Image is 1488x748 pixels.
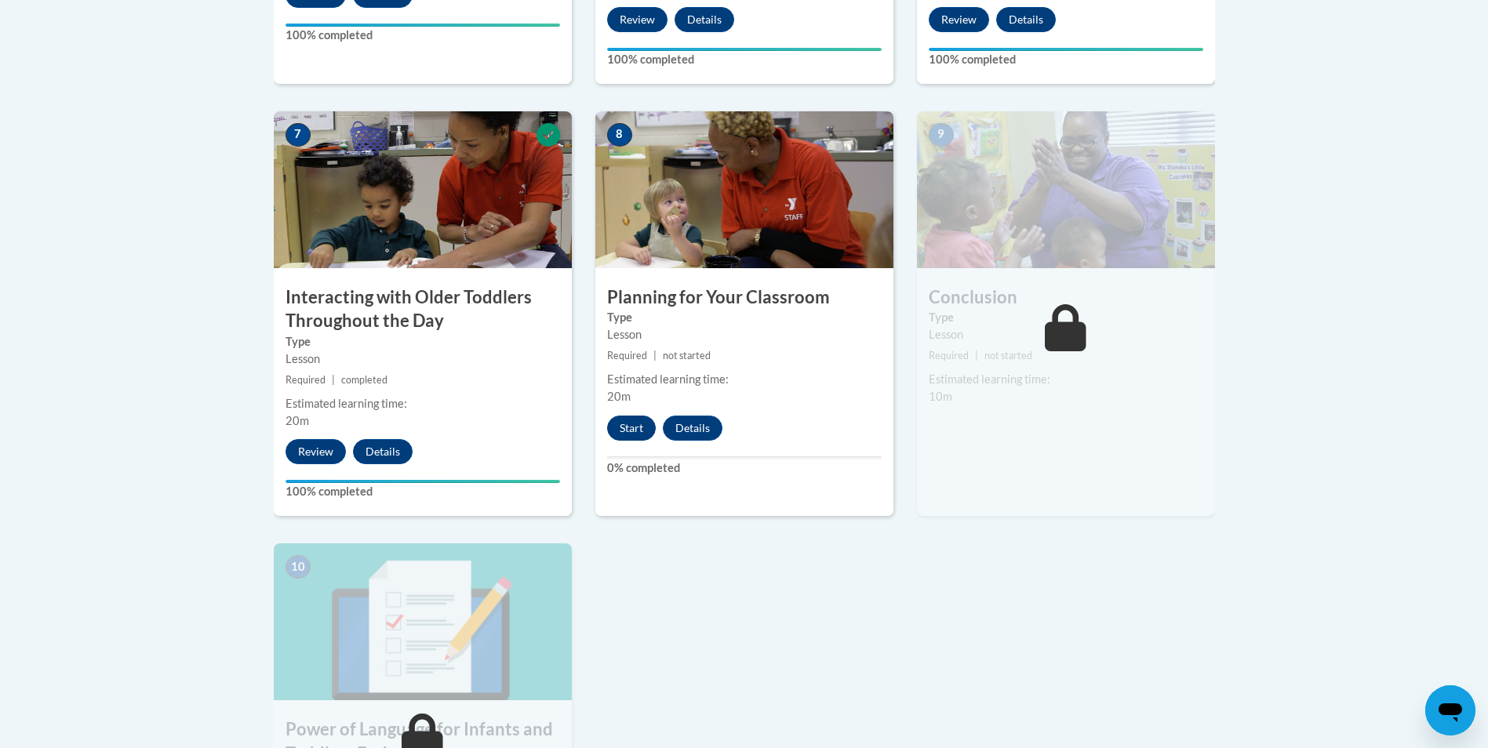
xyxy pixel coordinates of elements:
button: Review [607,7,668,32]
label: 0% completed [607,459,882,477]
span: | [653,350,657,361]
span: | [332,374,335,386]
div: Estimated learning time: [607,371,882,388]
img: Course Image [274,111,572,268]
label: 100% completed [929,51,1203,68]
h3: Conclusion [917,285,1215,310]
button: Details [996,7,1056,32]
span: | [975,350,978,361]
label: Type [929,309,1203,326]
span: not started [984,350,1032,361]
label: 100% completed [286,483,560,500]
span: 20m [286,414,309,427]
button: Details [353,439,413,464]
img: Course Image [917,111,1215,268]
iframe: Button to launch messaging window [1425,685,1475,735]
div: Lesson [286,350,560,368]
span: Required [607,350,647,361]
button: Review [286,439,346,464]
span: 20m [607,390,631,403]
span: completed [341,374,387,386]
h3: Interacting with Older Toddlers Throughout the Day [274,285,572,334]
div: Lesson [607,326,882,343]
span: 10 [286,555,311,579]
div: Your progress [286,480,560,483]
span: not started [663,350,711,361]
div: Your progress [607,48,882,51]
label: 100% completed [607,51,882,68]
span: 7 [286,123,311,147]
span: Required [929,350,969,361]
img: Course Image [595,111,893,268]
button: Details [663,416,722,441]
div: Estimated learning time: [286,395,560,412]
span: 9 [929,123,954,147]
button: Details [675,7,734,32]
label: Type [286,333,560,350]
div: Your progress [929,48,1203,51]
div: Lesson [929,326,1203,343]
span: Required [286,374,326,386]
div: Your progress [286,24,560,27]
button: Start [607,416,656,441]
h3: Planning for Your Classroom [595,285,893,310]
span: 8 [607,123,632,147]
div: Estimated learning time: [929,371,1203,388]
button: Review [929,7,989,32]
label: 100% completed [286,27,560,44]
label: Type [607,309,882,326]
span: 10m [929,390,952,403]
img: Course Image [274,543,572,700]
